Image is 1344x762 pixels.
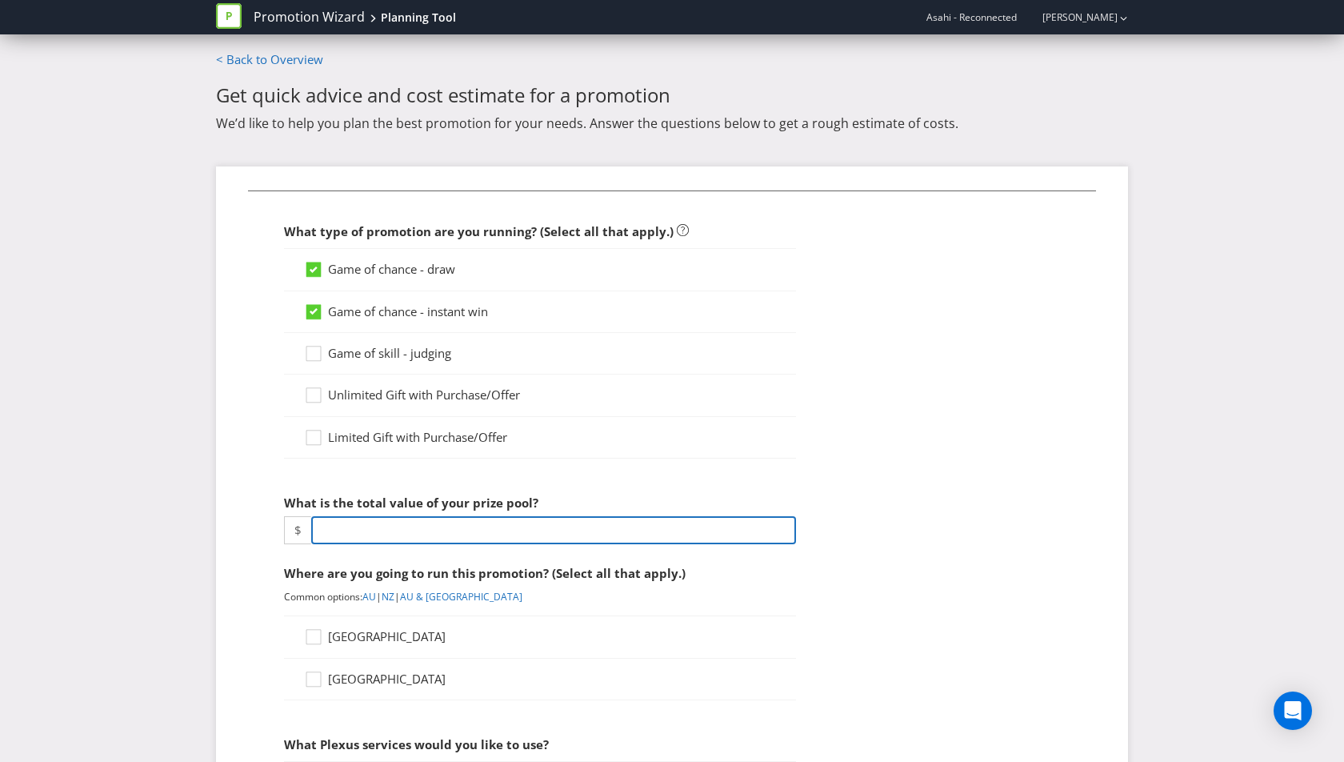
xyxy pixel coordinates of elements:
span: Game of chance - draw [328,261,455,277]
div: Where are you going to run this promotion? (Select all that apply.) [284,557,796,590]
a: [PERSON_NAME] [1026,10,1118,24]
span: [GEOGRAPHIC_DATA] [328,628,446,644]
div: Planning Tool [381,10,456,26]
span: Common options: [284,590,362,604]
span: Limited Gift with Purchase/Offer [328,429,507,445]
span: Unlimited Gift with Purchase/Offer [328,387,520,403]
span: Asahi - Reconnected [926,10,1017,24]
a: Promotion Wizard [254,8,365,26]
a: < Back to Overview [216,51,323,67]
div: Open Intercom Messenger [1274,692,1312,730]
span: | [394,590,400,604]
span: Game of skill - judging [328,345,451,361]
span: | [376,590,382,604]
span: What is the total value of your prize pool? [284,495,538,511]
span: What Plexus services would you like to use? [284,736,549,752]
a: AU & [GEOGRAPHIC_DATA] [400,590,522,604]
span: Game of chance - instant win [328,303,488,319]
span: [GEOGRAPHIC_DATA] [328,671,446,687]
span: $ [284,516,311,544]
span: What type of promotion are you running? (Select all that apply.) [284,223,674,239]
a: NZ [382,590,394,604]
a: AU [362,590,376,604]
h2: Get quick advice and cost estimate for a promotion [216,85,1128,106]
p: We’d like to help you plan the best promotion for your needs. Answer the questions below to get a... [216,114,1128,132]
